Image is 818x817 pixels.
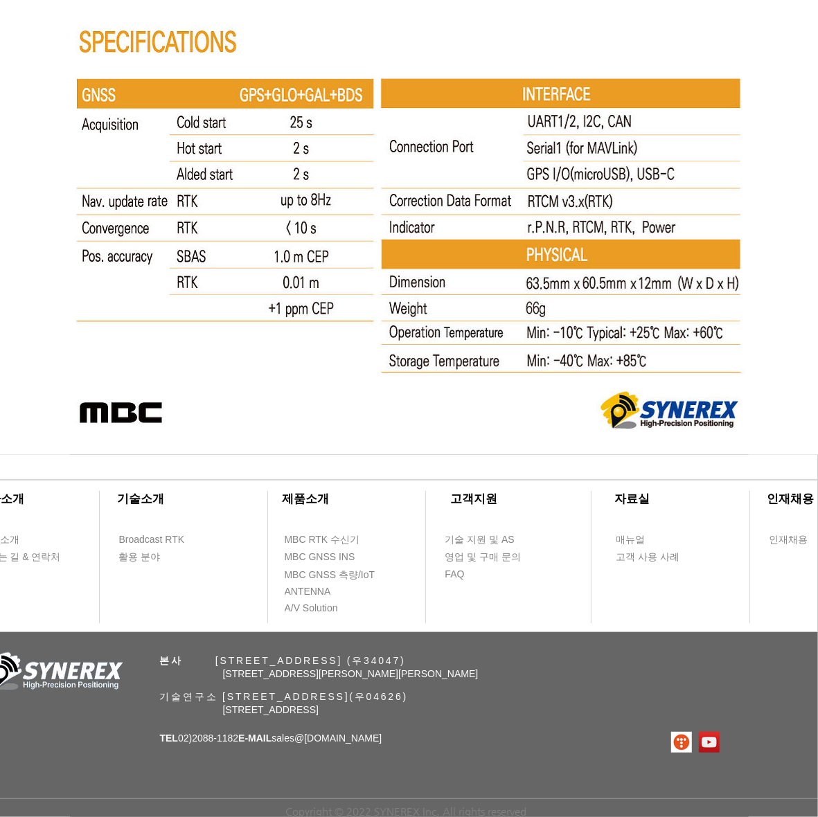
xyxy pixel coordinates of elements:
[117,492,164,505] span: ​기술소개
[445,531,549,548] a: 기술 지원 및 AS
[284,583,364,600] a: ANTENNA
[767,492,815,505] span: ​인재채용
[282,492,329,505] span: ​제품소개
[671,732,720,753] ul: SNS 모음
[119,550,161,564] span: 활용 분야
[615,492,650,505] span: ​자료실
[160,655,184,666] span: 본사
[118,548,198,566] a: 활용 분야
[770,533,808,547] span: 인재채용
[223,668,479,679] span: [STREET_ADDRESS][PERSON_NAME][PERSON_NAME]
[284,600,364,617] a: A/V Solution
[238,733,272,744] span: E-MAIL
[285,533,360,547] span: MBC RTK 수신기
[160,733,382,744] span: 02)2088-1182 sales
[616,533,646,547] span: 매뉴얼
[285,602,338,616] span: A/V Solution
[445,566,524,583] a: FAQ
[294,733,382,744] a: @[DOMAIN_NAME]
[285,568,375,582] span: MBC GNSS 측량/IoT
[119,533,185,547] span: Broadcast RTK
[285,550,355,564] span: MBC GNSS INS
[284,566,405,584] a: MBC GNSS 측량/IoT
[445,568,465,582] span: FAQ
[160,691,409,702] span: 기술연구소 [STREET_ADDRESS](우04626)
[659,757,818,817] iframe: Wix Chat
[445,533,515,547] span: 기술 지원 및 AS
[671,732,692,753] img: 티스토리로고
[616,531,695,548] a: 매뉴얼
[616,548,695,566] a: 고객 사용 사례
[286,805,527,817] span: Copyright © 2022 SYNEREX Inc. All rights reserved
[699,732,720,753] img: 유튜브 사회 아이콘
[160,733,178,744] span: TEL
[160,655,406,666] span: ​ [STREET_ADDRESS] (우34047)
[284,531,388,548] a: MBC RTK 수신기
[284,548,371,566] a: MBC GNSS INS
[616,550,680,564] span: 고객 사용 사례
[118,531,198,548] a: Broadcast RTK
[445,548,524,566] a: 영업 및 구매 문의
[223,704,319,715] span: [STREET_ADDRESS]
[285,585,331,599] span: ANTENNA
[450,492,497,505] span: ​고객지원
[445,550,522,564] span: 영업 및 구매 문의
